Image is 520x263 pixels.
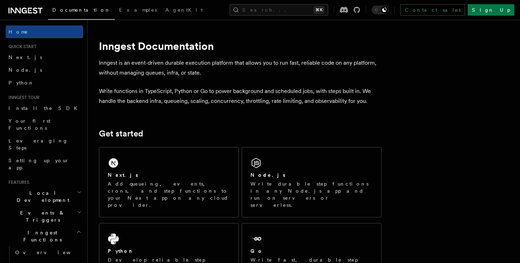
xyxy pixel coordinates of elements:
a: Sign Up [468,4,514,16]
span: Events & Triggers [6,209,77,223]
p: Add queueing, events, crons, and step functions to your Next app on any cloud provider. [108,180,230,209]
p: Write durable step functions in any Node.js app and run on servers or serverless. [250,180,373,209]
span: AgentKit [165,7,203,13]
span: Overview [15,250,88,255]
span: Setting up your app [8,158,69,170]
span: Examples [119,7,157,13]
a: Examples [115,2,161,19]
h1: Inngest Documentation [99,40,382,52]
span: Inngest Functions [6,229,76,243]
span: Quick start [6,44,36,49]
a: Install the SDK [6,102,83,115]
span: Next.js [8,54,42,60]
span: Leveraging Steps [8,138,68,151]
span: Python [8,80,34,86]
span: Your first Functions [8,118,51,131]
span: Features [6,180,29,185]
a: Your first Functions [6,115,83,134]
a: Setting up your app [6,154,83,174]
a: Leveraging Steps [6,134,83,154]
a: Node.jsWrite durable step functions in any Node.js app and run on servers or serverless. [242,147,382,217]
button: Toggle dark mode [372,6,389,14]
a: AgentKit [161,2,207,19]
span: Home [8,28,28,35]
button: Local Development [6,187,83,206]
a: Next.jsAdd queueing, events, crons, and step functions to your Next app on any cloud provider. [99,147,239,217]
span: Install the SDK [8,105,82,111]
a: Documentation [48,2,115,20]
p: Write functions in TypeScript, Python or Go to power background and scheduled jobs, with steps bu... [99,86,382,106]
button: Events & Triggers [6,206,83,226]
h2: Next.js [108,171,138,179]
p: Inngest is an event-driven durable execution platform that allows you to run fast, reliable code ... [99,58,382,78]
span: Local Development [6,189,77,204]
kbd: ⌘K [314,6,324,13]
h2: Node.js [250,171,285,179]
span: Documentation [52,7,111,13]
h2: Go [250,247,263,255]
h2: Python [108,247,134,255]
button: Inngest Functions [6,226,83,246]
a: Overview [12,246,83,259]
button: Search...⌘K [230,4,328,16]
a: Node.js [6,64,83,76]
a: Contact sales [400,4,465,16]
a: Next.js [6,51,83,64]
span: Inngest tour [6,95,40,100]
a: Get started [99,129,143,139]
span: Node.js [8,67,42,73]
a: Home [6,25,83,38]
a: Python [6,76,83,89]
